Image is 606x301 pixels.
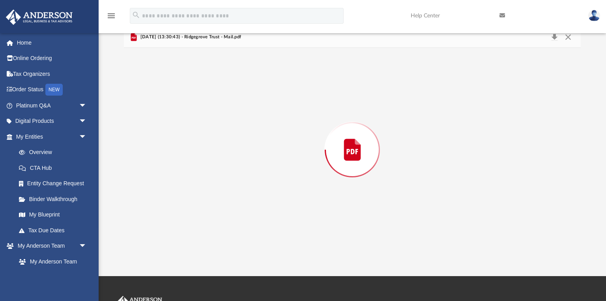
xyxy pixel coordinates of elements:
[11,269,95,285] a: Anderson System
[6,129,99,145] a: My Entitiesarrow_drop_down
[107,15,116,21] a: menu
[79,113,95,130] span: arrow_drop_down
[11,222,99,238] a: Tax Due Dates
[588,10,600,21] img: User Pic
[6,113,99,129] a: Digital Productsarrow_drop_down
[11,254,91,269] a: My Anderson Team
[11,160,99,176] a: CTA Hub
[79,98,95,114] span: arrow_drop_down
[6,98,99,113] a: Platinum Q&Aarrow_drop_down
[45,84,63,96] div: NEW
[79,129,95,145] span: arrow_drop_down
[132,11,140,19] i: search
[124,27,580,252] div: Preview
[11,191,99,207] a: Binder Walkthrough
[79,238,95,254] span: arrow_drop_down
[107,11,116,21] i: menu
[11,145,99,160] a: Overview
[547,32,561,43] button: Download
[11,176,99,192] a: Entity Change Request
[561,32,575,43] button: Close
[138,34,241,41] span: [DATE] (13:30:43) - Ridgegrove Trust - Mail.pdf
[6,238,95,254] a: My Anderson Teamarrow_drop_down
[6,35,99,51] a: Home
[6,82,99,98] a: Order StatusNEW
[11,207,95,223] a: My Blueprint
[6,51,99,66] a: Online Ordering
[6,66,99,82] a: Tax Organizers
[4,9,75,25] img: Anderson Advisors Platinum Portal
